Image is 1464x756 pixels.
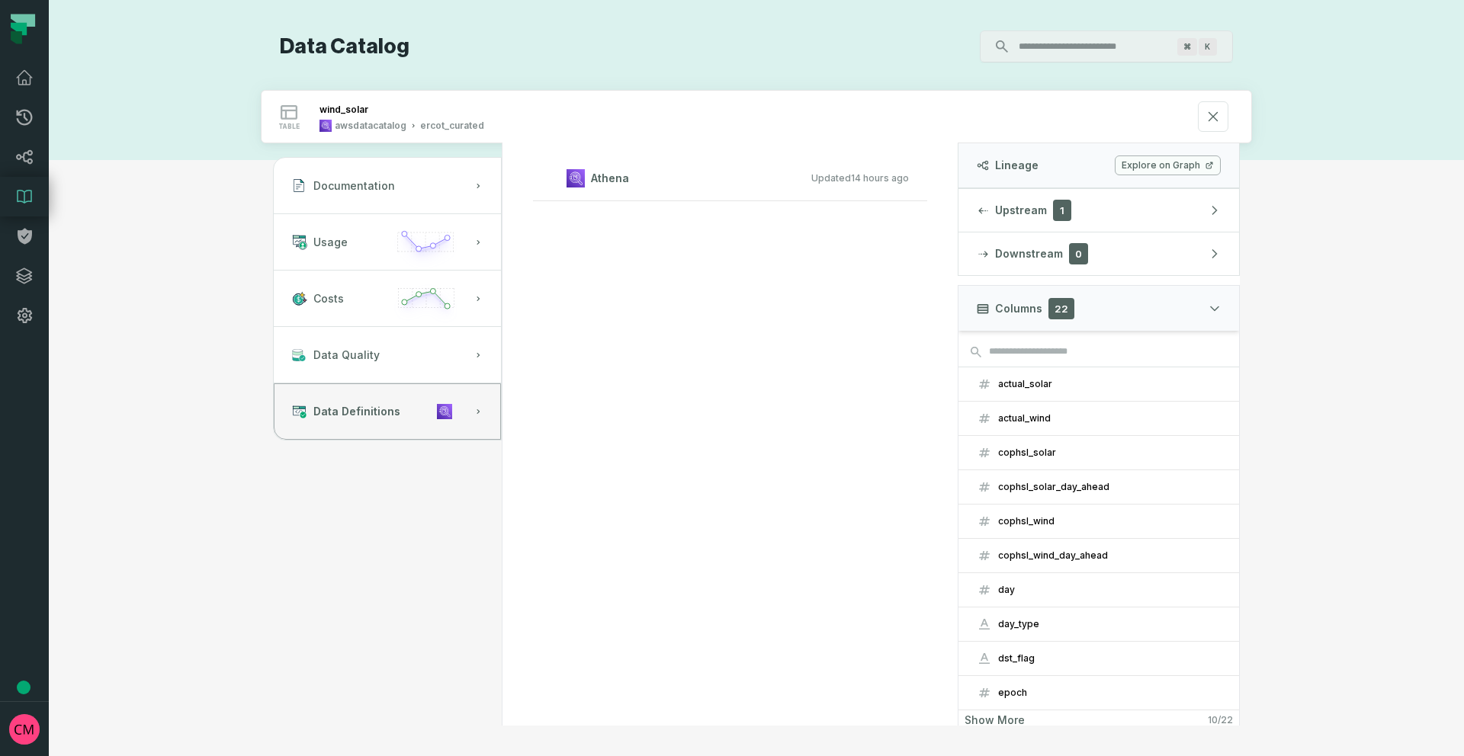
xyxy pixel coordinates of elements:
button: cophsl_solar [958,436,1239,469]
button: Columns22 [958,285,1240,331]
div: dst_flag [998,652,1221,665]
div: cophsl_solar_day_ahead [998,481,1221,493]
div: wind_solar [319,104,368,115]
span: string [977,617,992,632]
button: Upstream1 [958,189,1239,232]
relative-time: Aug 18, 2025, 1:05 AM MDT [851,172,909,184]
span: 22 [1048,298,1074,319]
div: cophsl_solar [998,447,1221,459]
button: cophsl_wind_day_ahead [958,539,1239,572]
button: tableawsdatacatalogercot_curated [262,91,1251,143]
span: Columns [995,301,1042,316]
span: 10 / 22 [1208,714,1233,726]
span: Data Definitions [313,404,400,419]
div: day_type [998,618,1221,630]
span: Documentation [313,178,395,194]
span: string [977,651,992,666]
button: dst_flag [958,642,1239,675]
button: cophsl_wind [958,505,1239,538]
div: ercot_curated [420,120,484,132]
div: actual_solar [998,378,1221,390]
a: Explore on Graph [1115,155,1221,175]
button: epoch [958,676,1239,710]
img: avatar of Collin Marsden [9,714,40,745]
span: Upstream [995,203,1047,218]
span: float [977,479,992,495]
span: Show more [965,713,1025,727]
span: Lineage [995,158,1039,173]
button: day_type [958,607,1239,641]
span: float [977,411,992,426]
button: Downstream0 [958,232,1239,275]
h1: Data Catalog [280,34,409,60]
div: epoch [998,687,1221,699]
span: Costs [313,291,344,306]
span: Athena [591,171,629,186]
button: AthenaUpdated[DATE] 1:05:20 AM [551,168,909,188]
span: float [977,514,992,529]
span: 1 [1053,200,1071,221]
span: float [977,445,992,460]
span: Updated [811,172,909,184]
button: day [958,573,1239,607]
button: Show more10/22 [958,710,1239,730]
div: Tooltip anchor [17,681,30,694]
span: 0 [1069,243,1088,264]
span: integer [977,582,992,597]
div: actual_wind [998,412,1221,424]
button: actual_solar [958,367,1239,401]
span: float [977,548,992,563]
span: float [977,376,992,392]
div: awsdatacatalog [335,120,406,132]
div: day [998,584,1221,596]
span: Press ⌘ + K to focus the search bar [1177,38,1197,56]
button: actual_wind [958,402,1239,435]
div: cophsl_wind [998,515,1221,527]
span: integer [977,685,992,700]
span: Press ⌘ + K to focus the search bar [1199,38,1217,56]
span: Data Quality [313,348,380,363]
div: cophsl_wind_day_ahead [998,549,1221,562]
button: cophsl_solar_day_ahead [958,470,1239,504]
span: table [278,123,300,130]
span: Downstream [995,246,1063,261]
span: Usage [313,235,348,250]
